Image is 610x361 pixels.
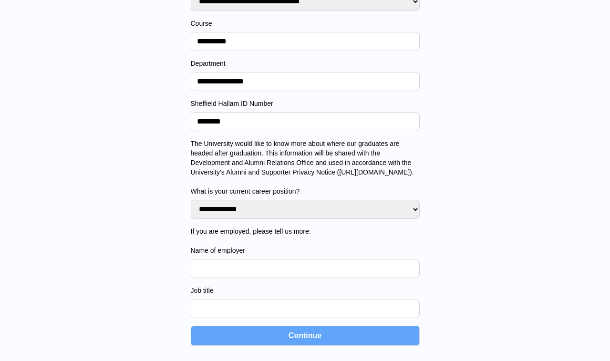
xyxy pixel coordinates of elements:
[191,99,420,108] label: Sheffield Hallam ID Number
[191,59,420,68] label: Department
[191,286,420,295] label: Job title
[191,19,420,28] label: Course
[191,227,420,255] label: If you are employed, please tell us more: Name of employer
[191,326,420,346] button: Continue
[191,139,420,196] label: The University would like to know more about where our graduates are headed after graduation. Thi...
